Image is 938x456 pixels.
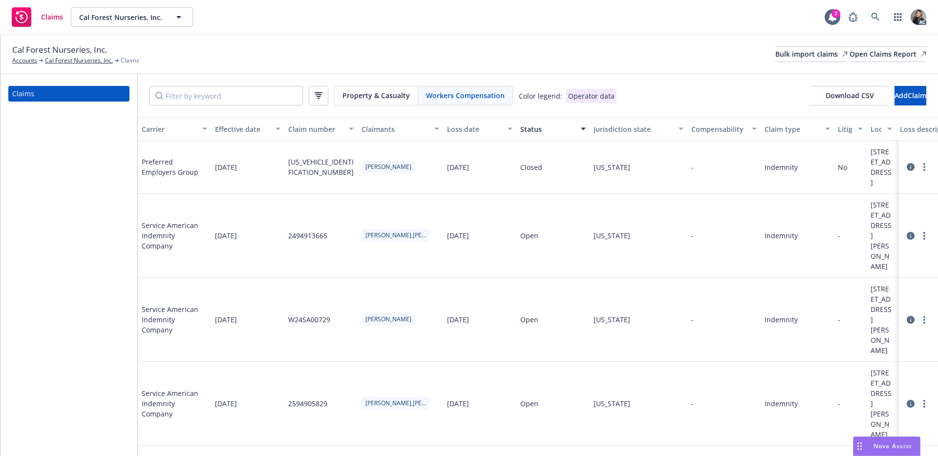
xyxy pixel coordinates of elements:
button: Claim type [761,117,834,141]
div: [US_STATE] [594,398,630,409]
div: - [691,398,694,409]
div: [US_STATE] [594,162,630,172]
div: 2594905829 [288,398,327,409]
input: Filter by keyword [149,86,303,105]
div: Claimants [362,124,428,134]
a: Search [866,7,885,27]
button: Download CSV [810,86,889,105]
button: Cal Forest Nurseries, Inc. [71,7,193,27]
button: Carrier [138,117,211,141]
div: [STREET_ADDRESS][PERSON_NAME] [871,200,892,271]
div: [DATE] [447,230,469,241]
div: W24SA00729 [288,314,330,325]
span: [DATE] [215,398,237,409]
a: more [918,161,930,173]
div: Indemnity [765,314,798,325]
span: Workers Compensation [426,90,505,101]
span: Add Claim [895,91,926,100]
span: Nova Assist [874,442,912,450]
div: - [691,162,694,172]
div: [DATE] [447,162,469,172]
a: more [918,398,930,410]
div: Compensability [691,124,746,134]
div: Drag to move [853,437,866,456]
button: Location [867,117,896,141]
div: Open [520,314,538,325]
div: [US_VEHICLE_IDENTIFICATION_NUMBER] [288,157,354,177]
div: Open [520,230,538,241]
span: Preferred Employers Group [142,157,207,177]
span: [PERSON_NAME] [365,315,411,324]
div: Bulk import claims [775,47,848,62]
span: Cal Forest Nurseries, Inc. [79,12,164,22]
button: Nova Assist [853,436,920,456]
div: - [838,398,840,409]
button: AddClaim [895,86,926,105]
div: - [691,314,694,325]
span: [PERSON_NAME] [365,163,411,171]
span: Claims [41,13,63,21]
div: Carrier [142,124,196,134]
div: Indemnity [765,230,798,241]
span: Download CSV [826,91,874,100]
div: Indemnity [765,398,798,409]
div: Status [520,124,575,134]
div: Color legend: [519,91,562,101]
div: Jurisdiction state [594,124,673,134]
a: Open Claims Report [850,46,926,62]
div: [STREET_ADDRESS][PERSON_NAME] [871,284,892,355]
div: [DATE] [447,314,469,325]
a: Cal Forest Nurseries, Inc. [45,56,113,65]
div: Indemnity [765,162,798,172]
a: more [918,230,930,242]
span: Claims [121,56,139,65]
button: Effective date [211,117,284,141]
button: Claimants [358,117,443,141]
a: Claims [8,86,129,102]
span: Cal Forest Nurseries, Inc. [12,43,107,56]
div: Open Claims Report [850,47,926,62]
div: Claim number [288,124,343,134]
div: Operator data [566,89,617,103]
div: [US_STATE] [594,314,630,325]
div: - [838,314,840,325]
span: [DATE] [215,230,237,241]
div: [STREET_ADDRESS] [871,146,892,187]
button: Claim number [284,117,358,141]
div: Closed [520,162,542,172]
div: [STREET_ADDRESS][PERSON_NAME] [871,368,892,439]
div: Litigated [838,124,852,134]
span: Property & Casualty [342,90,410,101]
div: [DATE] [447,398,469,409]
div: [US_STATE] [594,230,630,241]
a: Bulk import claims [775,46,848,62]
div: Claim type [765,124,819,134]
span: Service American Indemnity Company [142,220,207,251]
div: 2494913665 [288,230,327,241]
img: photo [911,9,926,25]
a: Accounts [12,56,37,65]
span: [DATE] [215,314,237,325]
div: Location [871,124,881,134]
div: Effective date [215,124,270,134]
a: Report a Bug [843,7,863,27]
span: [DATE] [215,162,237,172]
div: Claims [12,86,34,102]
a: more [918,314,930,326]
button: Loss date [443,117,516,141]
span: Service American Indemnity Company [142,388,207,419]
button: Status [516,117,590,141]
a: Switch app [888,7,908,27]
div: - [691,230,694,241]
button: Jurisdiction state [590,117,687,141]
div: Loss date [447,124,502,134]
div: - [838,230,840,241]
span: [PERSON_NAME],[PERSON_NAME] [365,231,426,240]
button: Compensability [687,117,761,141]
div: 7 [831,9,840,18]
span: [PERSON_NAME],[PERSON_NAME] [365,399,426,408]
div: No [838,162,847,172]
button: Litigated [834,117,867,141]
span: Service American Indemnity Company [142,304,207,335]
